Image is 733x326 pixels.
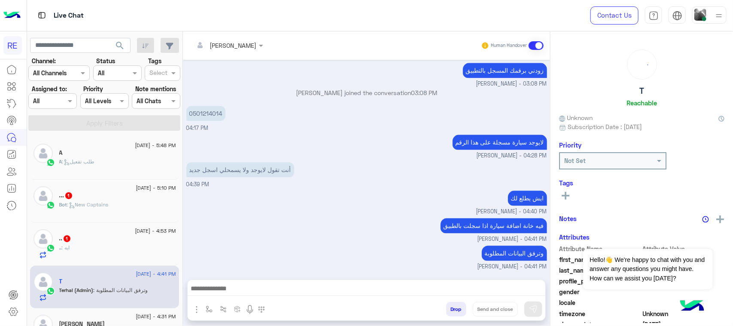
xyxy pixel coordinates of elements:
span: first_name [559,255,641,264]
button: Send and close [473,302,518,317]
span: search [115,40,125,51]
span: [DATE] - 4:53 PM [135,227,176,235]
span: Unknown [643,309,725,318]
img: WhatsApp [46,244,55,252]
span: 04:17 PM [186,125,209,131]
a: tab [645,6,662,25]
span: null [643,287,725,296]
span: [PERSON_NAME] - 03:08 PM [476,80,547,88]
h5: .. [59,235,71,242]
button: search [109,38,131,56]
h5: ... [59,192,73,199]
img: defaultAdmin.png [33,144,53,163]
p: 9/9/2025, 4:41 PM [441,218,547,233]
p: 9/9/2025, 3:08 PM [463,63,547,78]
h6: Attributes [559,233,590,241]
div: loading... [630,52,654,77]
p: [PERSON_NAME] joined the conversation [186,88,547,97]
span: [DATE] - 4:31 PM [136,313,176,320]
img: Logo [3,6,21,25]
span: .. [59,244,62,251]
span: : New Captains [67,201,109,208]
img: create order [234,306,241,313]
button: Apply Filters [28,115,180,131]
div: RE [3,36,22,55]
button: Drop [446,302,466,317]
h5: T [59,278,63,285]
img: hulul-logo.png [677,292,707,322]
p: Live Chat [54,10,84,22]
h5: A [59,149,63,157]
small: Human Handover [491,42,527,49]
span: null [643,298,725,307]
label: Status [96,56,115,65]
button: select flow [202,302,216,316]
span: A [59,158,62,165]
div: Select [148,68,167,79]
span: last_name [559,266,641,275]
img: userImage [694,9,706,21]
span: [DATE] - 5:48 PM [135,141,176,149]
span: [DATE] - 5:10 PM [136,184,176,192]
span: [PERSON_NAME] - 04:28 PM [477,152,547,160]
label: Channel: [32,56,56,65]
span: وترفق البيانات المطلوبة [94,287,148,293]
p: 9/9/2025, 4:40 PM [508,191,547,206]
img: send message [529,305,538,314]
span: locale [559,298,641,307]
span: gender [559,287,641,296]
span: 1 [64,235,70,242]
img: send attachment [192,304,202,315]
span: Hello!👋 We're happy to chat with you and answer any questions you might have. How can we assist y... [583,249,712,289]
img: tab [672,11,682,21]
label: Tags [148,56,161,65]
button: Trigger scenario [216,302,231,316]
span: [DATE] - 4:41 PM [136,270,176,278]
img: add [716,215,724,223]
span: [PERSON_NAME] - 04:41 PM [478,263,547,271]
h6: Priority [559,141,581,149]
a: Contact Us [590,6,639,25]
span: ايه [62,244,70,251]
p: 9/9/2025, 4:28 PM [453,135,547,150]
img: defaultAdmin.png [33,186,53,206]
span: 04:39 PM [186,181,210,188]
img: tab [36,10,47,21]
img: defaultAdmin.png [33,272,53,292]
img: Trigger scenario [220,306,227,313]
span: Subscription Date : [DATE] [568,122,642,131]
p: 9/9/2025, 4:39 PM [186,162,294,177]
span: : طلب تفعيل [62,158,95,165]
img: select flow [206,306,213,313]
img: send voice note [245,304,255,315]
h6: Tags [559,179,724,187]
span: 1 [65,192,72,199]
span: profile_pic [559,277,641,286]
span: Unknown [559,113,593,122]
p: 9/9/2025, 4:17 PM [186,106,225,121]
span: Attribute Name [559,244,641,253]
span: [PERSON_NAME] - 04:41 PM [478,235,547,243]
img: WhatsApp [46,287,55,295]
span: Bot [59,201,67,208]
img: WhatsApp [46,201,55,209]
label: Assigned to: [32,84,67,93]
img: WhatsApp [46,158,55,167]
h5: T [639,86,644,96]
label: Priority [83,84,103,93]
img: notes [702,216,709,223]
h6: Reachable [627,99,657,107]
img: tab [649,11,659,21]
img: defaultAdmin.png [33,229,53,249]
label: Note mentions [135,84,176,93]
span: timezone [559,309,641,318]
img: make a call [258,306,265,313]
h6: Notes [559,215,577,222]
img: profile [714,10,724,21]
button: create order [231,302,245,316]
p: 9/9/2025, 4:41 PM [482,246,547,261]
span: 03:08 PM [411,89,437,96]
span: [PERSON_NAME] - 04:40 PM [476,208,547,216]
span: Terhal (Admin) [59,287,94,293]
